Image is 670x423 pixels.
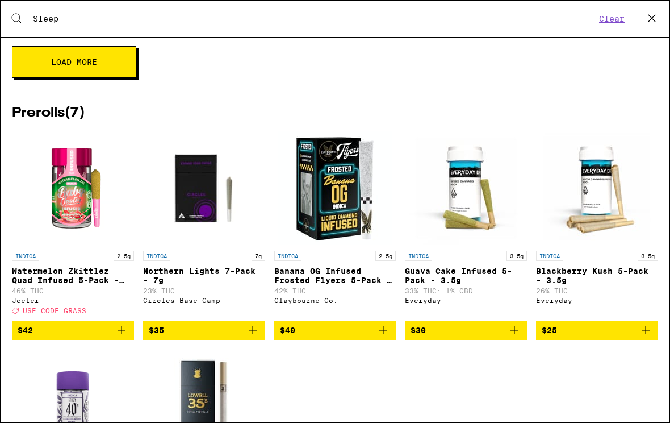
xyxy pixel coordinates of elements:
img: Circles Base Camp - Northern Lights 7-Pack - 7g [147,131,261,245]
button: Add to bag [143,321,265,340]
p: Watermelon Zkittlez Quad Infused 5-Pack - 2.5g [12,267,134,285]
button: Add to bag [12,321,134,340]
p: 2.5g [375,251,396,261]
span: $35 [149,326,164,335]
p: Banana OG Infused Frosted Flyers 5-Pack - 2.5g [274,267,396,285]
div: Circles Base Camp [143,297,265,304]
p: 23% THC [143,287,265,295]
a: Open page for Banana OG Infused Frosted Flyers 5-Pack - 2.5g from Claybourne Co. [274,131,396,320]
img: Jeeter - Watermelon Zkittlez Quad Infused 5-Pack - 2.5g [16,131,129,245]
div: Everyday [536,297,658,304]
p: INDICA [143,251,170,261]
p: INDICA [405,251,432,261]
button: Add to bag [536,321,658,340]
a: Open page for Watermelon Zkittlez Quad Infused 5-Pack - 2.5g from Jeeter [12,131,134,320]
p: 2.5g [114,251,134,261]
span: $25 [542,326,557,335]
img: Claybourne Co. - Banana OG Infused Frosted Flyers 5-Pack - 2.5g [278,131,392,245]
p: INDICA [536,251,563,261]
button: Clear [596,14,628,24]
button: Add to bag [405,321,527,340]
p: INDICA [274,251,301,261]
a: Open page for Blackberry Kush 5-Pack - 3.5g from Everyday [536,131,658,320]
input: Search for products & categories [32,14,596,24]
a: Open page for Northern Lights 7-Pack - 7g from Circles Base Camp [143,131,265,320]
h2: Prerolls ( 7 ) [12,106,658,120]
p: Guava Cake Infused 5-Pack - 3.5g [405,267,527,285]
span: $42 [18,326,33,335]
p: 33% THC: 1% CBD [405,287,527,295]
p: 42% THC [274,287,396,295]
p: Blackberry Kush 5-Pack - 3.5g [536,267,658,285]
a: Open page for Guava Cake Infused 5-Pack - 3.5g from Everyday [405,131,527,320]
p: 3.5g [638,251,658,261]
p: 7g [252,251,265,261]
p: 26% THC [536,287,658,295]
span: Hi. Need any help? [7,8,82,17]
p: 3.5g [506,251,527,261]
p: 46% THC [12,287,134,295]
span: USE CODE GRASS [23,308,86,315]
img: Everyday - Blackberry Kush 5-Pack - 3.5g [541,131,654,245]
p: INDICA [12,251,39,261]
div: Jeeter [12,297,134,304]
button: Add to bag [274,321,396,340]
div: Everyday [405,297,527,304]
span: $40 [280,326,295,335]
div: Claybourne Co. [274,297,396,304]
img: Everyday - Guava Cake Infused 5-Pack - 3.5g [409,131,523,245]
p: Northern Lights 7-Pack - 7g [143,267,265,285]
span: $30 [411,326,426,335]
button: Load More [12,46,136,78]
span: Load More [51,58,97,66]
